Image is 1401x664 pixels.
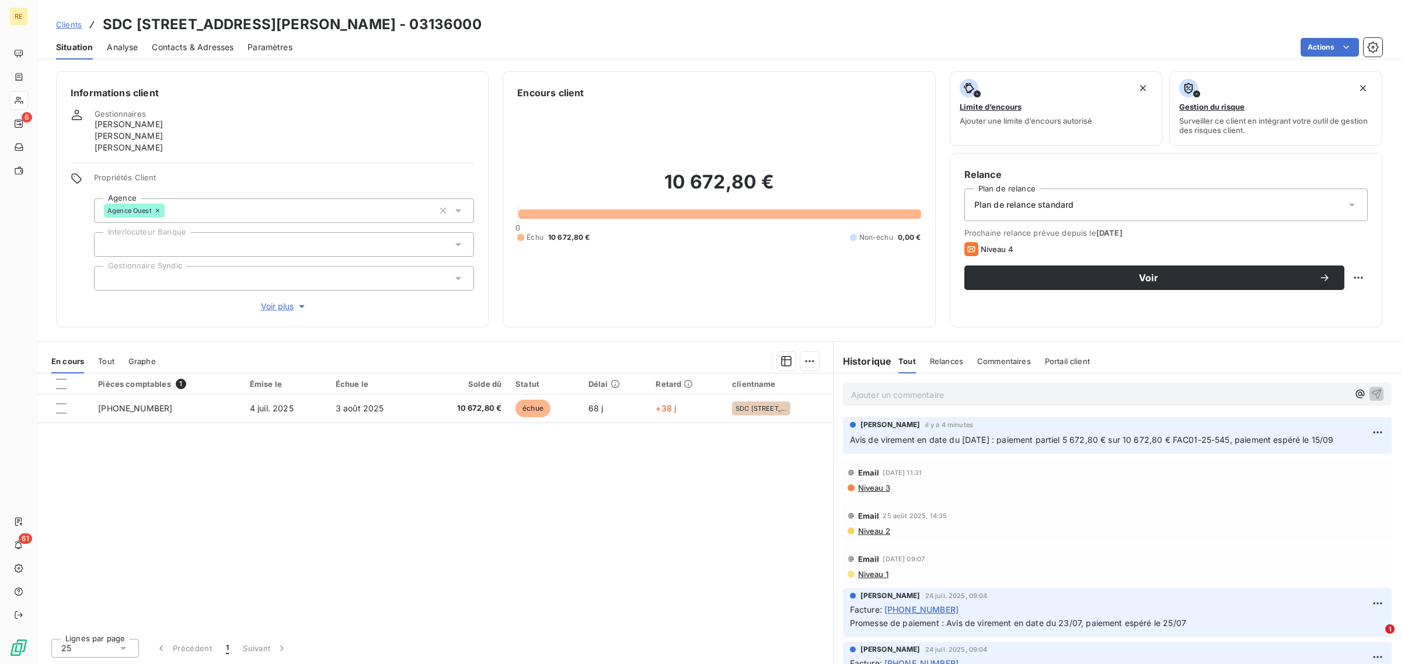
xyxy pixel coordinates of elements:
[859,232,893,243] span: Non-échu
[107,207,152,214] span: Agence Ouest
[960,116,1092,125] span: Ajouter une limite d’encours autorisé
[71,86,474,100] h6: Informations client
[925,646,988,653] span: 24 juil. 2025, 09:04
[964,265,1344,290] button: Voir
[736,405,787,412] span: SDC [STREET_ADDRESS][PERSON_NAME]
[960,102,1022,111] span: Limite d’encours
[95,142,163,153] span: [PERSON_NAME]
[950,71,1163,146] button: Limite d’encoursAjouter une limite d’encours autorisé
[94,300,474,313] button: Voir plus
[95,109,146,118] span: Gestionnaires
[152,41,233,53] span: Contacts & Adresses
[964,228,1368,237] span: Prochaine relance prévue depuis le
[56,20,82,29] span: Clients
[1361,624,1389,652] iframe: Intercom live chat
[964,167,1368,181] h6: Relance
[850,603,882,616] span: Facture :
[548,232,590,243] span: 10 672,80 €
[588,403,604,413] span: 68 j
[850,618,1186,628] span: Promesse de paiement : Avis de virement en date du 23/07, paiement espéré le 25/07
[883,512,947,519] span: 25 août 2025, 14:35
[336,379,414,389] div: Échue le
[857,483,890,492] span: Niveau 3
[61,642,71,654] span: 25
[515,379,574,389] div: Statut
[925,421,973,428] span: il y a 4 minutes
[104,239,113,250] input: Ajouter une valeur
[95,118,163,130] span: [PERSON_NAME]
[930,357,963,366] span: Relances
[517,170,921,205] h2: 10 672,80 €
[834,354,892,368] h6: Historique
[898,357,916,366] span: Tout
[732,379,826,389] div: clientname
[98,357,114,366] span: Tout
[860,590,921,601] span: [PERSON_NAME]
[527,232,543,243] span: Échu
[588,379,642,389] div: Délai
[428,379,501,389] div: Solde dû
[19,533,32,544] span: 61
[51,357,84,366] span: En cours
[98,379,236,389] div: Pièces comptables
[515,223,520,232] span: 0
[517,86,584,100] h6: Encours client
[858,511,880,520] span: Email
[428,403,501,414] span: 10 672,80 €
[978,273,1319,282] span: Voir
[858,468,880,477] span: Email
[226,642,229,654] span: 1
[925,592,988,599] span: 24 juil. 2025, 09:04
[1045,357,1090,366] span: Portail client
[103,14,482,35] h3: SDC [STREET_ADDRESS][PERSON_NAME] - 03136000
[219,636,236,660] button: 1
[128,357,156,366] span: Graphe
[1179,102,1245,111] span: Gestion du risque
[977,357,1031,366] span: Commentaires
[148,636,219,660] button: Précédent
[883,469,922,476] span: [DATE] 11:31
[176,379,186,389] span: 1
[56,41,93,53] span: Situation
[250,403,294,413] span: 4 juil. 2025
[165,205,174,216] input: Ajouter une valeur
[104,273,113,284] input: Ajouter une valeur
[9,638,28,657] img: Logo LeanPay
[981,244,1013,254] span: Niveau 4
[98,403,172,413] span: [PHONE_NUMBER]
[236,636,295,660] button: Suivant
[857,569,888,579] span: Niveau 1
[94,173,474,189] span: Propriétés Client
[974,199,1074,211] span: Plan de relance standard
[858,554,880,564] span: Email
[850,435,1334,445] span: Avis de virement en date du [DATE] : paiement partiel 5 672,80 € sur 10 672,80 € FAC01-25-545, pa...
[107,41,138,53] span: Analyse
[860,644,921,655] span: [PERSON_NAME]
[1301,38,1359,57] button: Actions
[884,603,959,616] span: [PHONE_NUMBER]
[515,400,550,417] span: échue
[1169,71,1382,146] button: Gestion du risqueSurveiller ce client en intégrant votre outil de gestion des risques client.
[883,555,925,562] span: [DATE] 09:07
[336,403,384,413] span: 3 août 2025
[860,420,921,430] span: [PERSON_NAME]
[22,112,32,123] span: 6
[250,379,322,389] div: Émise le
[898,232,921,243] span: 0,00 €
[95,130,163,142] span: [PERSON_NAME]
[1385,624,1395,634] span: 1
[9,7,28,26] div: RE
[857,526,890,536] span: Niveau 2
[656,403,676,413] span: +38 j
[248,41,292,53] span: Paramètres
[1096,228,1123,237] span: [DATE]
[261,300,308,312] span: Voir plus
[1179,116,1372,135] span: Surveiller ce client en intégrant votre outil de gestion des risques client.
[56,19,82,30] a: Clients
[656,379,718,389] div: Retard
